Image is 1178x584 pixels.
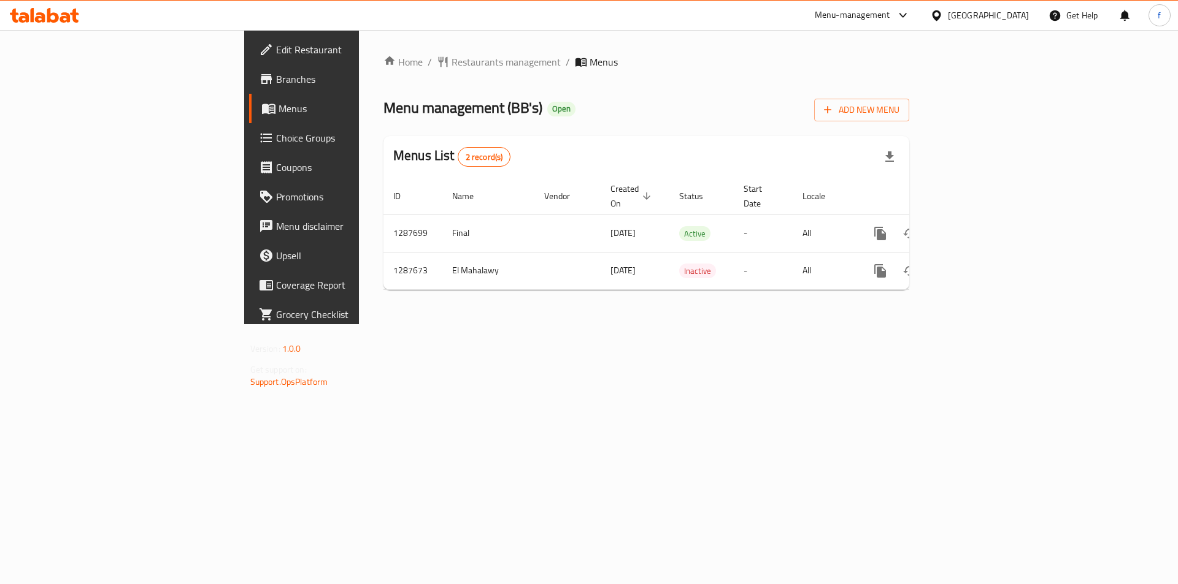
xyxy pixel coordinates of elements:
div: Total records count [458,147,511,167]
div: Open [547,102,576,116]
span: Promotions [276,189,431,204]
a: Restaurants management [437,55,561,69]
td: El Mahalawy [442,252,534,289]
a: Promotions [249,182,441,211]
a: Menus [249,94,441,123]
span: Branches [276,72,431,86]
span: [DATE] [610,225,636,241]
a: Menu disclaimer [249,211,441,241]
div: [GEOGRAPHIC_DATA] [948,9,1029,22]
span: Name [452,189,490,203]
span: Created On [610,181,655,211]
a: Support.OpsPlatform [250,374,328,390]
span: Menu management ( BB's ) [383,94,542,121]
th: Actions [856,178,993,215]
a: Branches [249,64,441,94]
span: Status [679,189,719,203]
span: 2 record(s) [458,151,510,163]
div: Active [679,226,710,241]
span: Locale [803,189,841,203]
a: Edit Restaurant [249,35,441,64]
span: Grocery Checklist [276,307,431,322]
span: Menus [279,101,431,116]
a: Coverage Report [249,270,441,300]
h2: Menus List [393,146,510,167]
nav: breadcrumb [383,55,909,69]
li: / [566,55,570,69]
span: Get support on: [250,362,307,377]
table: enhanced table [383,178,993,290]
td: All [793,214,856,252]
span: Menu disclaimer [276,219,431,233]
span: Open [547,104,576,114]
a: Choice Groups [249,123,441,153]
td: - [734,214,793,252]
a: Grocery Checklist [249,300,441,329]
td: - [734,252,793,289]
span: f [1158,9,1161,22]
a: Coupons [249,153,441,182]
td: Final [442,214,534,252]
span: Choice Groups [276,131,431,145]
span: 1.0.0 [282,341,301,357]
span: [DATE] [610,262,636,278]
span: Coupons [276,160,431,175]
button: Change Status [895,256,925,286]
div: Menu-management [815,8,890,23]
button: Change Status [895,219,925,248]
span: Upsell [276,248,431,263]
span: Edit Restaurant [276,42,431,57]
span: Vendor [544,189,586,203]
td: All [793,252,856,289]
span: Inactive [679,264,716,278]
div: Export file [875,142,904,172]
button: Add New Menu [814,99,909,121]
button: more [866,256,895,286]
span: Menus [590,55,618,69]
a: Upsell [249,241,441,270]
span: Restaurants management [452,55,561,69]
span: Active [679,227,710,241]
span: Version: [250,341,280,357]
span: Add New Menu [824,102,899,118]
button: more [866,219,895,248]
span: Start Date [744,181,778,211]
span: Coverage Report [276,278,431,292]
span: ID [393,189,417,203]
